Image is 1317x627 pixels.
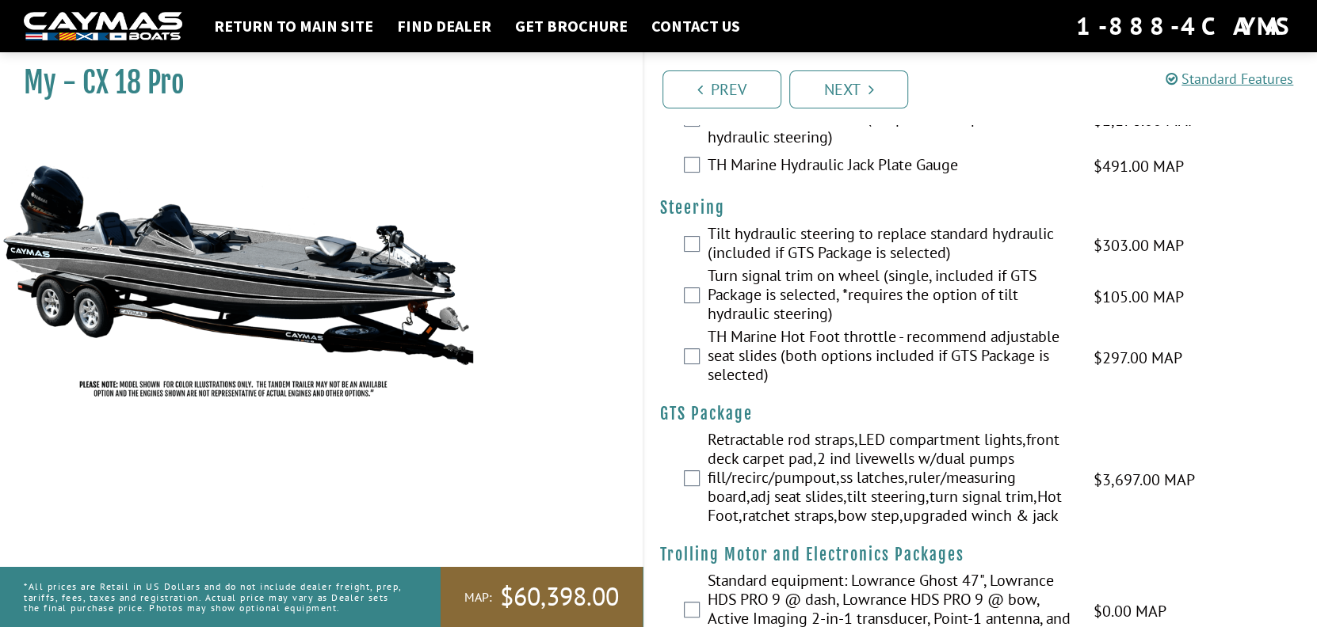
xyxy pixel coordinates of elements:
[1093,154,1183,178] span: $491.00 MAP
[1093,599,1166,623] span: $0.00 MAP
[389,16,499,36] a: Find Dealer
[660,198,1301,218] h4: Steering
[1093,346,1181,370] span: $297.00 MAP
[206,16,381,36] a: Return to main site
[1076,9,1293,44] div: 1-888-4CAYMAS
[1093,285,1183,309] span: $105.00 MAP
[660,404,1301,424] h4: GTS Package
[507,16,636,36] a: Get Brochure
[500,580,619,614] span: $60,398.00
[708,430,1073,529] label: Retractable rod straps,LED compartment lights,front deck carpet pad,2 ind livewells w/dual pumps ...
[1093,468,1194,492] span: $3,697.00 MAP
[789,70,908,108] a: Next
[708,224,1073,266] label: Tilt hydraulic steering to replace standard hydraulic (included if GTS Package is selected)
[1093,234,1183,257] span: $303.00 MAP
[24,65,603,101] h1: My - CX 18 Pro
[24,12,182,41] img: white-logo-c9c8dbefe5ff5ceceb0f0178aa75bf4bb51f6bca0971e226c86eb53dfe498488.png
[658,68,1317,108] ul: Pagination
[643,16,748,36] a: Contact Us
[24,573,405,621] p: *All prices are Retail in US Dollars and do not include dealer freight, prep, tariffs, fees, taxe...
[660,545,1301,564] h4: Trolling Motor and Electronics Packages
[1166,70,1293,88] a: Standard Features
[708,155,1073,178] label: TH Marine Hydraulic Jack Plate Gauge
[708,327,1073,388] label: TH Marine Hot Foot throttle - recommend adjustable seat slides (both options included if GTS Pack...
[662,70,781,108] a: Prev
[708,266,1073,327] label: Turn signal trim on wheel (single, included if GTS Package is selected, *requires the option of t...
[464,589,492,606] span: MAP:
[441,567,643,627] a: MAP:$60,398.00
